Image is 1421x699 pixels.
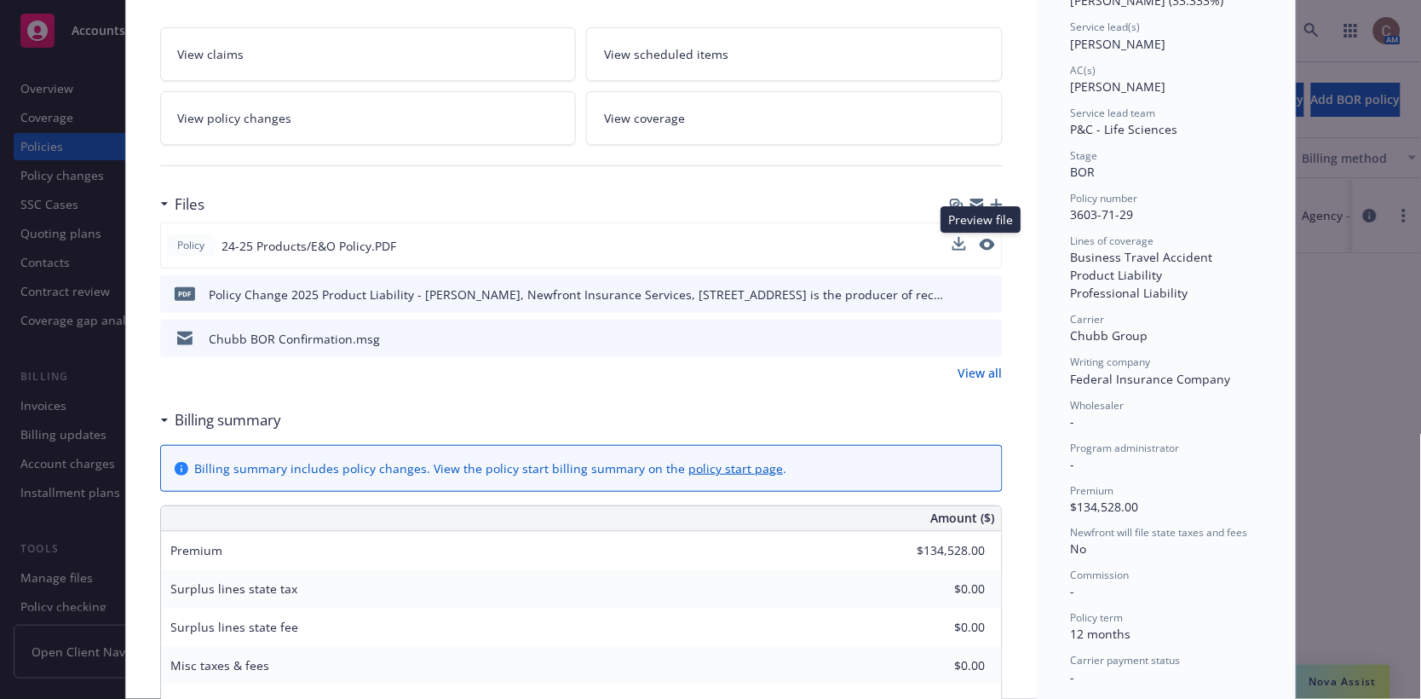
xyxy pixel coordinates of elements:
[1071,611,1124,626] span: Policy term
[953,330,967,348] button: download file
[171,658,270,674] span: Misc taxes & fees
[952,237,966,251] button: download file
[160,409,282,431] div: Billing summary
[171,620,299,636] span: Surplus lines state fee
[1071,441,1180,455] span: Program administrator
[1071,654,1181,668] span: Carrier payment status
[210,330,381,348] div: Chubb BOR Confirmation.msg
[981,330,996,348] button: preview file
[175,287,195,300] span: pdf
[885,654,996,679] input: 0.00
[1071,63,1096,78] span: AC(s)
[604,109,685,127] span: View coverage
[1071,499,1139,515] span: $134,528.00
[931,510,995,528] span: Amount ($)
[1071,206,1134,222] span: 3603-71-29
[178,45,245,63] span: View claims
[1071,569,1130,583] span: Commission
[1071,670,1075,686] span: -
[980,239,995,251] button: preview file
[171,581,298,598] span: Surplus lines state tax
[1071,355,1151,369] span: Writing company
[586,91,1003,145] a: View coverage
[1071,164,1096,180] span: BOR
[1071,148,1098,163] span: Stage
[604,45,728,63] span: View scheduled items
[1071,456,1075,472] span: -
[175,409,282,431] h3: Billing summary
[1071,398,1125,413] span: Wholesaler
[953,286,967,303] button: download file
[1071,191,1138,205] span: Policy number
[1071,483,1114,498] span: Premium
[981,286,996,303] button: preview file
[160,27,577,81] a: View claims
[1071,266,1262,284] div: Product Liability
[980,237,995,255] button: preview file
[586,27,1003,81] a: View scheduled items
[1071,121,1178,137] span: P&C - Life Sciences
[689,460,784,477] a: policy start page
[941,206,1021,233] div: Preview file
[1071,413,1075,430] span: -
[1071,20,1141,34] span: Service lead(s)
[1071,234,1154,248] span: Lines of coverage
[952,237,966,255] button: download file
[1071,78,1166,95] span: [PERSON_NAME]
[958,364,1003,382] a: View all
[1071,371,1231,387] span: Federal Insurance Company
[222,237,397,255] span: 24-25 Products/E&O Policy.PDF
[1071,584,1075,600] span: -
[885,615,996,641] input: 0.00
[178,109,292,127] span: View policy changes
[885,577,996,603] input: 0.00
[1071,284,1262,302] div: Professional Liability
[195,459,787,477] div: Billing summary includes policy changes. View the policy start billing summary on the .
[210,286,946,303] div: Policy Change 2025 Product Liability - [PERSON_NAME], Newfront Insurance Services, [STREET_ADDRES...
[885,539,996,564] input: 0.00
[1071,36,1166,52] span: [PERSON_NAME]
[160,194,205,216] div: Files
[1071,627,1131,643] span: 12 months
[1071,541,1087,557] span: No
[1071,526,1248,540] span: Newfront will file state taxes and fees
[1071,106,1156,120] span: Service lead team
[171,543,223,559] span: Premium
[175,194,205,216] h3: Files
[1071,312,1105,326] span: Carrier
[1071,327,1148,344] span: Chubb Group
[160,91,577,145] a: View policy changes
[1071,248,1262,266] div: Business Travel Accident
[175,238,209,253] span: Policy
